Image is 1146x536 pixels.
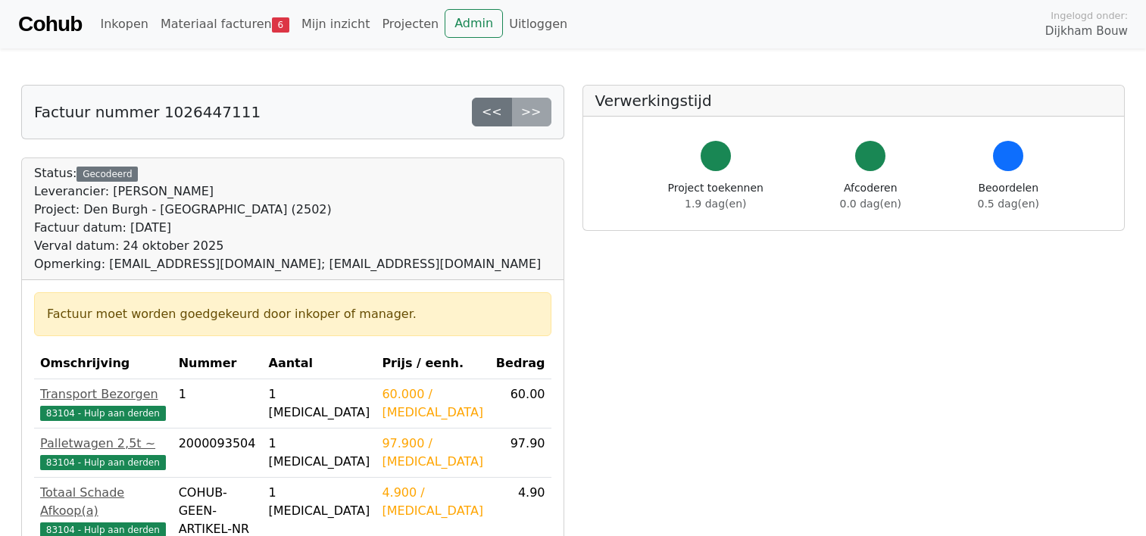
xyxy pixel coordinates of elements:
a: Materiaal facturen6 [155,9,295,39]
span: 0.0 dag(en) [840,198,901,210]
span: 0.5 dag(en) [978,198,1039,210]
span: Dijkham Bouw [1045,23,1128,40]
div: Project toekennen [668,180,763,212]
span: Ingelogd onder: [1051,8,1128,23]
span: 1.9 dag(en) [685,198,746,210]
span: 6 [272,17,289,33]
div: Afcoderen [840,180,901,212]
h5: Verwerkingstijd [595,92,1113,110]
div: 4.900 / [MEDICAL_DATA] [382,484,483,520]
div: Leverancier: [PERSON_NAME] [34,182,541,201]
div: Project: Den Burgh - [GEOGRAPHIC_DATA] (2502) [34,201,541,219]
td: 60.00 [490,379,551,428]
a: Admin [445,9,503,38]
span: 83104 - Hulp aan derden [40,406,166,421]
td: 97.90 [490,428,551,478]
div: Opmerking: [EMAIL_ADDRESS][DOMAIN_NAME]; [EMAIL_ADDRESS][DOMAIN_NAME] [34,255,541,273]
td: 1 [173,379,263,428]
a: Inkopen [94,9,154,39]
div: 1 [MEDICAL_DATA] [269,484,370,520]
a: Cohub [18,6,82,42]
th: Aantal [263,348,376,379]
th: Omschrijving [34,348,173,379]
div: Verval datum: 24 oktober 2025 [34,237,541,255]
h5: Factuur nummer 1026447111 [34,103,261,121]
div: Totaal Schade Afkoop(a) [40,484,167,520]
th: Bedrag [490,348,551,379]
div: Factuur moet worden goedgekeurd door inkoper of manager. [47,305,539,323]
th: Prijs / eenh. [376,348,489,379]
span: 83104 - Hulp aan derden [40,455,166,470]
div: Transport Bezorgen [40,385,167,404]
div: Status: [34,164,541,273]
div: 1 [MEDICAL_DATA] [269,435,370,471]
td: 2000093504 [173,428,263,478]
a: Projecten [376,9,445,39]
a: Transport Bezorgen83104 - Hulp aan derden [40,385,167,422]
div: Factuur datum: [DATE] [34,219,541,237]
a: << [472,98,512,126]
div: Beoordelen [978,180,1039,212]
div: 97.900 / [MEDICAL_DATA] [382,435,483,471]
div: Palletwagen 2,5t ~ [40,435,167,453]
a: Uitloggen [503,9,573,39]
a: Mijn inzicht [295,9,376,39]
a: Palletwagen 2,5t ~83104 - Hulp aan derden [40,435,167,471]
th: Nummer [173,348,263,379]
div: 60.000 / [MEDICAL_DATA] [382,385,483,422]
div: 1 [MEDICAL_DATA] [269,385,370,422]
div: Gecodeerd [77,167,138,182]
